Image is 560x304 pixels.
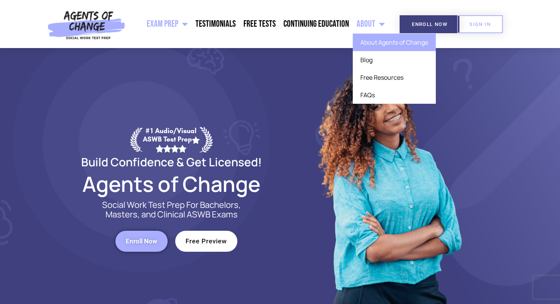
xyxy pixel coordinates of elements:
[63,156,280,167] h2: Build Confidence & Get Licensed!
[129,14,389,34] nav: Menu
[240,14,280,34] a: Free Tests
[353,14,389,34] a: About
[115,231,168,252] a: Enroll Now
[353,51,436,69] a: Blog
[353,34,436,104] ul: About
[400,15,459,33] a: Enroll Now
[412,22,447,27] span: Enroll Now
[175,231,237,252] a: Free Preview
[186,238,227,244] span: Free Preview
[63,175,280,193] h2: Agents of Change
[143,14,192,34] a: Exam Prep
[192,14,240,34] a: Testimonials
[469,22,491,27] span: SIGN IN
[142,127,200,152] div: #1 Audio/Visual ASWB Test Prep
[280,14,353,34] a: Continuing Education
[353,69,436,86] a: Free Resources
[353,34,436,51] a: About Agents of Change
[353,86,436,104] a: FAQs
[126,238,157,244] span: Enroll Now
[457,15,503,33] a: SIGN IN
[93,200,250,219] p: Social Work Test Prep For Bachelors, Masters, and Clinical ASWB Exams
